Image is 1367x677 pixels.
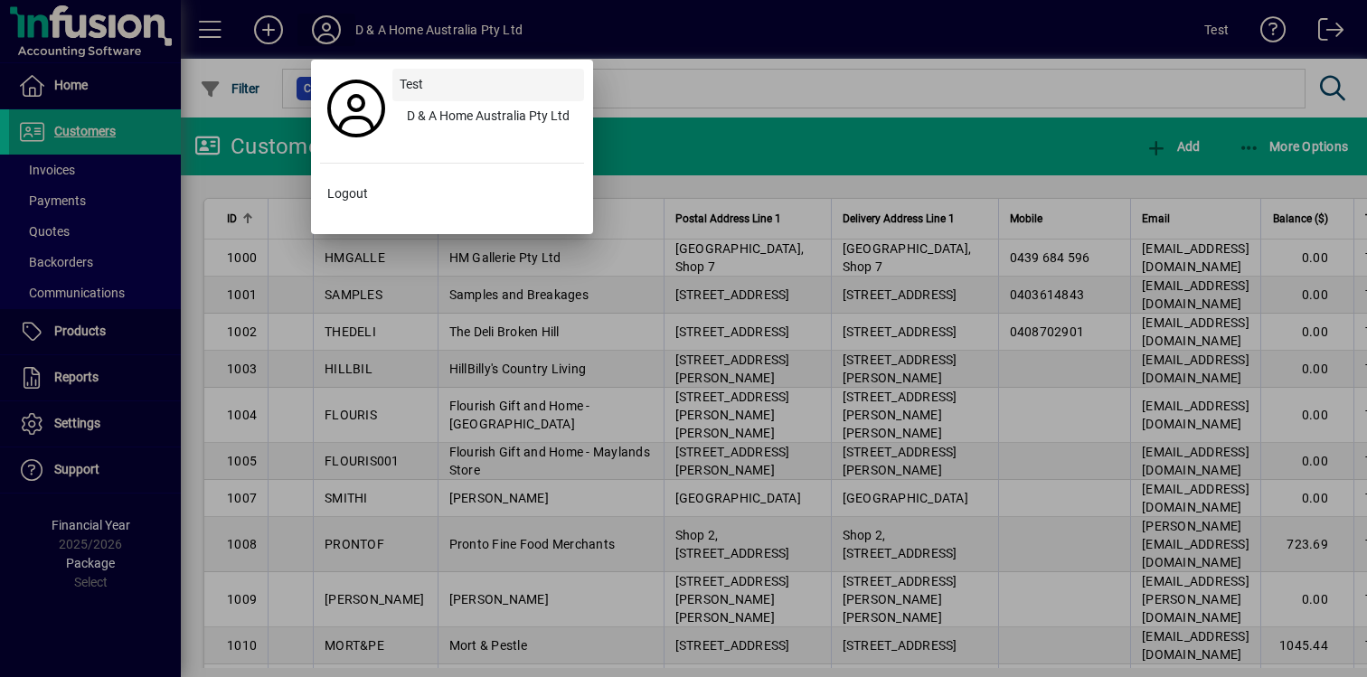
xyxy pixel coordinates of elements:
[392,69,584,101] a: Test
[327,184,368,203] span: Logout
[400,75,423,94] span: Test
[320,92,392,125] a: Profile
[320,178,584,211] button: Logout
[392,101,584,134] button: D & A Home Australia Pty Ltd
